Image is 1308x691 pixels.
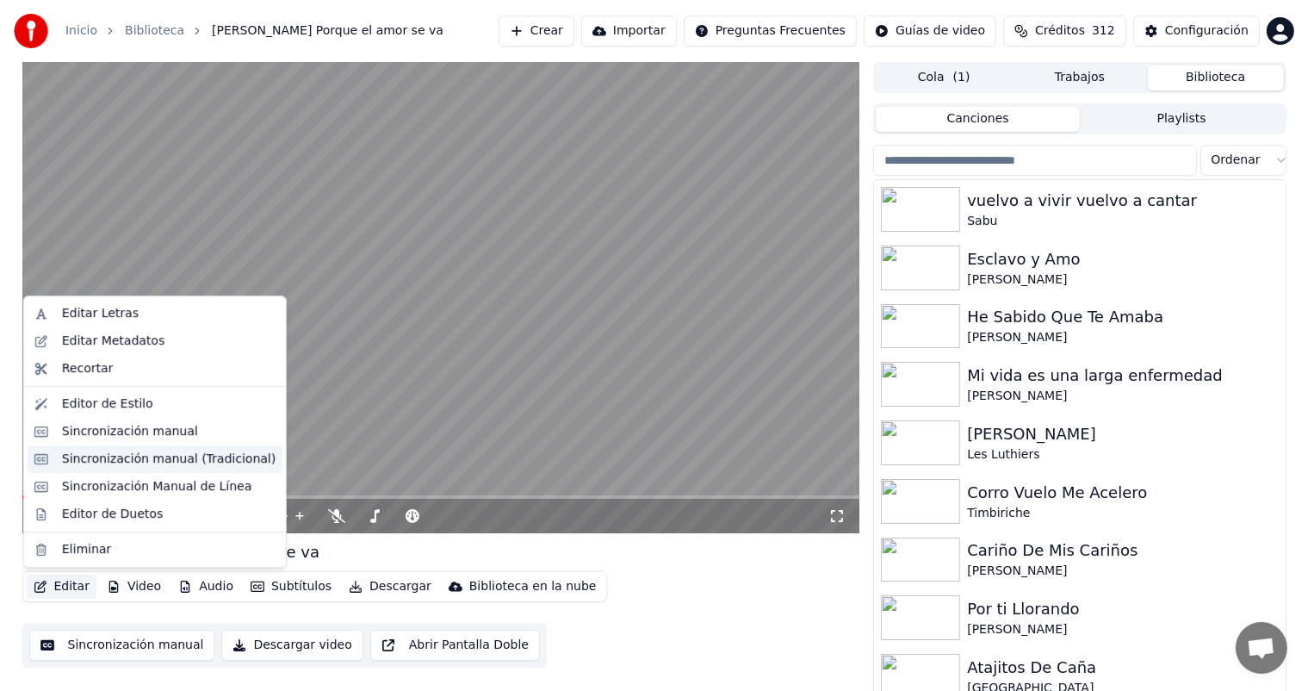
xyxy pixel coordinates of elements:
[967,563,1278,580] div: [PERSON_NAME]
[876,107,1080,132] button: Canciones
[62,506,163,523] div: Editor de Duetos
[62,360,114,377] div: Recortar
[1133,16,1260,47] button: Configuración
[469,578,597,595] div: Biblioteca en la nube
[1080,107,1284,132] button: Playlists
[62,478,252,495] div: Sincronización Manual de Línea
[221,630,363,661] button: Descargar video
[876,65,1012,90] button: Cola
[244,575,338,599] button: Subtítulos
[499,16,574,47] button: Crear
[967,189,1278,213] div: vuelvo a vivir vuelvo a cantar
[967,305,1278,329] div: He Sabido Que Te Amaba
[62,395,153,413] div: Editor de Estilo
[27,575,96,599] button: Editar
[953,69,970,86] span: ( 1 )
[125,22,184,40] a: Biblioteca
[1212,152,1261,169] span: Ordenar
[14,14,48,48] img: youka
[967,621,1278,638] div: [PERSON_NAME]
[967,505,1278,522] div: Timbiriche
[967,388,1278,405] div: [PERSON_NAME]
[967,446,1278,464] div: Les Luthiers
[967,422,1278,446] div: [PERSON_NAME]
[967,538,1278,563] div: Cariño De Mis Cariños
[967,481,1278,505] div: Corro Vuelo Me Acelero
[1035,22,1085,40] span: Créditos
[967,271,1278,289] div: [PERSON_NAME]
[62,541,111,558] div: Eliminar
[62,451,276,468] div: Sincronización manual (Tradicional)
[1236,622,1287,674] a: Chat abierto
[212,22,443,40] span: [PERSON_NAME] Porque el amor se va
[1148,65,1284,90] button: Biblioteca
[967,656,1278,680] div: Atajitos De Caña
[62,423,198,440] div: Sincronización manual
[65,22,97,40] a: Inicio
[864,16,996,47] button: Guías de video
[967,329,1278,346] div: [PERSON_NAME]
[62,305,139,322] div: Editar Letras
[1165,22,1249,40] div: Configuración
[684,16,857,47] button: Preguntas Frecuentes
[1012,65,1148,90] button: Trabajos
[29,630,215,661] button: Sincronización manual
[967,597,1278,621] div: Por ti Llorando
[967,213,1278,230] div: Sabu
[342,575,438,599] button: Descargar
[370,630,540,661] button: Abrir Pantalla Doble
[1092,22,1115,40] span: 312
[581,16,677,47] button: Importar
[22,540,320,564] div: [PERSON_NAME] Porque el amor se va
[65,22,443,40] nav: breadcrumb
[171,575,240,599] button: Audio
[967,364,1278,388] div: Mi vida es una larga enfermedad
[967,247,1278,271] div: Esclavo y Amo
[100,575,168,599] button: Video
[62,333,164,350] div: Editar Metadatos
[1003,16,1126,47] button: Créditos312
